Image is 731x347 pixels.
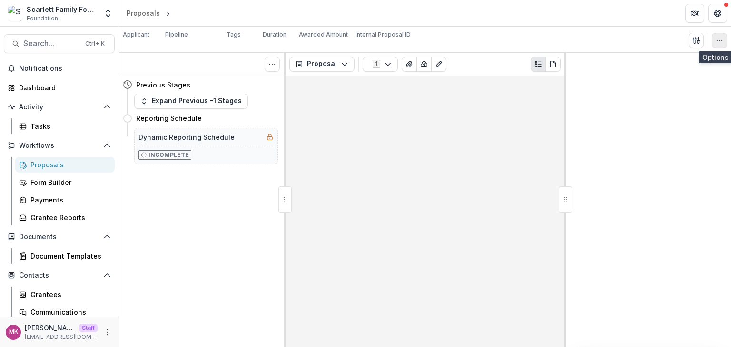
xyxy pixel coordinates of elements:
h4: Reporting Schedule [136,113,202,123]
p: Incomplete [148,151,189,159]
button: Open entity switcher [101,4,115,23]
button: PDF view [545,57,561,72]
a: Proposals [15,157,115,173]
div: Proposals [30,160,107,170]
button: Search... [4,34,115,53]
div: Ctrl + K [83,39,107,49]
span: Activity [19,103,99,111]
img: Scarlett Family Foundation [8,6,23,21]
p: Staff [79,324,98,332]
p: Internal Proposal ID [356,30,411,39]
button: Edit as form [431,57,446,72]
div: Form Builder [30,177,107,187]
a: Form Builder [15,174,115,190]
button: Toggle View Cancelled Tasks [265,57,280,72]
button: Get Help [708,4,727,23]
div: Dashboard [19,83,107,93]
p: [EMAIL_ADDRESS][DOMAIN_NAME] [25,333,98,341]
p: Tags [227,30,241,39]
span: Documents [19,233,99,241]
nav: breadcrumb [123,6,180,20]
a: Dashboard [4,80,115,96]
button: Open Workflows [4,138,115,153]
a: Grantees [15,287,115,302]
a: Proposals [123,6,164,20]
div: Communications [30,307,107,317]
button: View Attached Files [402,57,417,72]
button: More [101,327,113,338]
h4: Previous Stages [136,80,190,90]
button: Open Contacts [4,268,115,283]
button: Plaintext view [531,57,546,72]
div: Payments [30,195,107,205]
a: Communications [15,304,115,320]
div: Grantee Reports [30,212,107,222]
button: Expand Previous -1 Stages [134,94,248,109]
div: Document Templates [30,251,107,261]
button: Partners [685,4,704,23]
button: Notifications [4,61,115,76]
button: 1 [363,57,398,72]
div: Proposals [127,8,160,18]
p: [PERSON_NAME] [25,323,75,333]
span: Contacts [19,271,99,280]
span: Search... [23,39,79,48]
div: Grantees [30,289,107,299]
button: Open Documents [4,229,115,244]
button: Proposal [289,57,355,72]
p: Pipeline [165,30,188,39]
span: Foundation [27,14,58,23]
div: Tasks [30,121,107,131]
p: Applicant [123,30,149,39]
h5: Dynamic Reporting Schedule [138,132,235,142]
a: Grantee Reports [15,210,115,225]
a: Tasks [15,118,115,134]
p: Awarded Amount [299,30,348,39]
span: Notifications [19,65,111,73]
a: Document Templates [15,248,115,264]
div: Mahesh Kumar [9,329,18,335]
button: Open Activity [4,99,115,115]
div: Scarlett Family Foundation [27,4,98,14]
a: Payments [15,192,115,208]
span: Workflows [19,142,99,150]
p: Duration [263,30,286,39]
